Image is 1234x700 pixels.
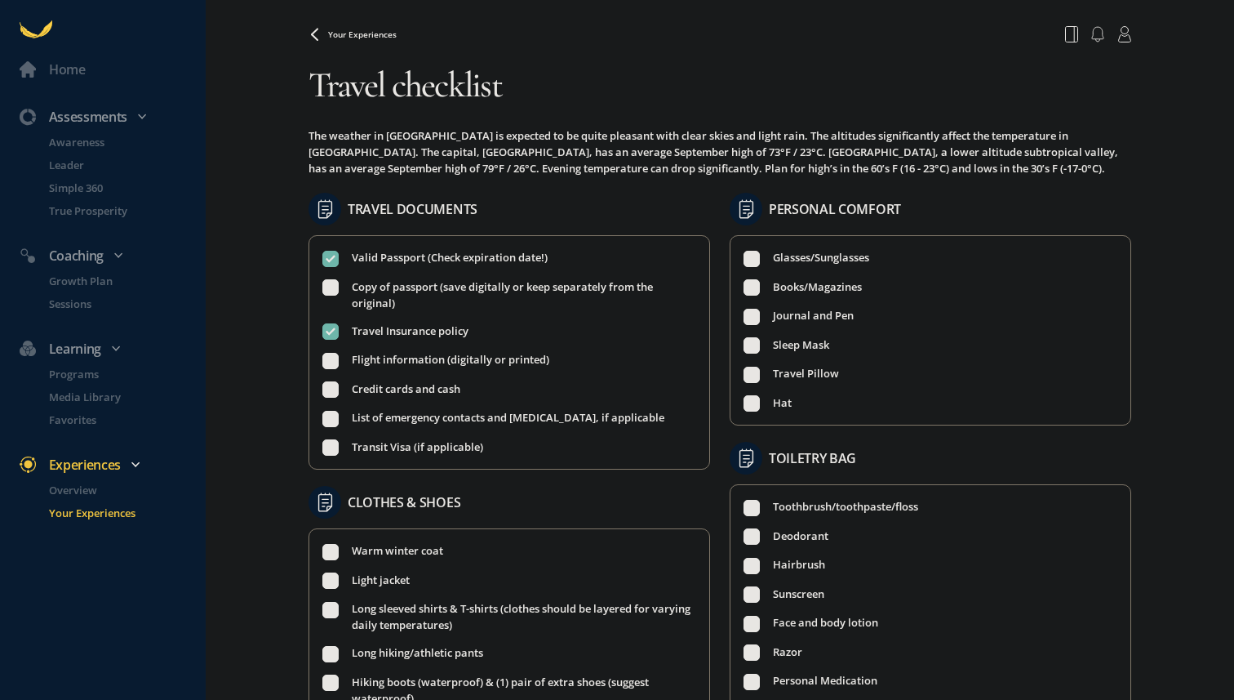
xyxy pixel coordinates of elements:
[773,307,854,325] span: Journal and Pen
[773,556,825,574] span: Hairbrush
[29,180,206,196] a: Simple 360
[773,249,869,267] span: Glasses/Sunglasses
[29,134,206,150] a: Awareness
[352,572,410,590] span: Light jacket
[29,296,206,312] a: Sessions
[352,644,483,662] span: Long hiking/athletic pants
[49,134,202,150] p: Awareness
[49,180,202,196] p: Simple 360
[352,439,483,457] span: Transit Visa (if applicable)
[49,273,202,289] p: Growth Plan
[352,249,548,267] span: Valid Passport (Check expiration date!)
[49,482,202,498] p: Overview
[773,586,824,604] span: Sunscreen
[29,389,206,405] a: Media Library
[773,365,839,383] span: Travel Pillow
[29,505,206,521] a: Your Experiences
[49,412,202,428] p: Favorites
[10,338,212,359] div: Learning
[29,482,206,498] a: Overview
[10,245,212,266] div: Coaching
[49,59,86,80] div: Home
[29,366,206,382] a: Programs
[49,366,202,382] p: Programs
[769,448,856,469] h2: TOILETRY BAG
[352,381,460,399] span: Credit cards and cash
[769,198,901,220] h2: PERSONAL COMFORT
[773,395,792,412] span: Hat
[773,498,918,516] span: Toothbrush/toothpaste/floss
[773,528,828,546] span: Deodorant
[348,492,460,513] h2: CLOTHES & SHOES
[49,157,202,173] p: Leader
[773,337,829,354] span: Sleep Mask
[49,203,202,219] p: True Prosperity
[352,323,468,341] span: Travel Insurance policy
[29,273,206,289] a: Growth Plan
[49,296,202,312] p: Sessions
[348,198,477,220] h2: TRAVEL DOCUMENTS
[308,127,1131,176] div: The weather in [GEOGRAPHIC_DATA] is expected to be quite pleasant with clear skies and light rain...
[773,279,862,296] span: Books/Magazines
[308,49,1131,121] h1: Travel checklist
[773,672,877,690] span: Personal Medication
[29,157,206,173] a: Leader
[773,644,802,662] span: Razor
[10,106,212,127] div: Assessments
[352,542,443,560] span: Warm winter coat
[352,279,696,311] span: Copy of passport (save digitally or keep separately from the original)
[10,454,212,475] div: Experiences
[49,505,202,521] p: Your Experiences
[29,412,206,428] a: Favorites
[773,614,878,632] span: Face and body lotion
[29,203,206,219] a: True Prosperity
[352,600,696,633] span: Long sleeved shirts & T-shirts (clothes should be layered for varying daily temperatures)
[49,389,202,405] p: Media Library
[328,29,397,40] span: Your Experiences
[352,351,549,369] span: Flight information (digitally or printed)
[352,409,664,427] span: List of emergency contacts and [MEDICAL_DATA], if applicable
